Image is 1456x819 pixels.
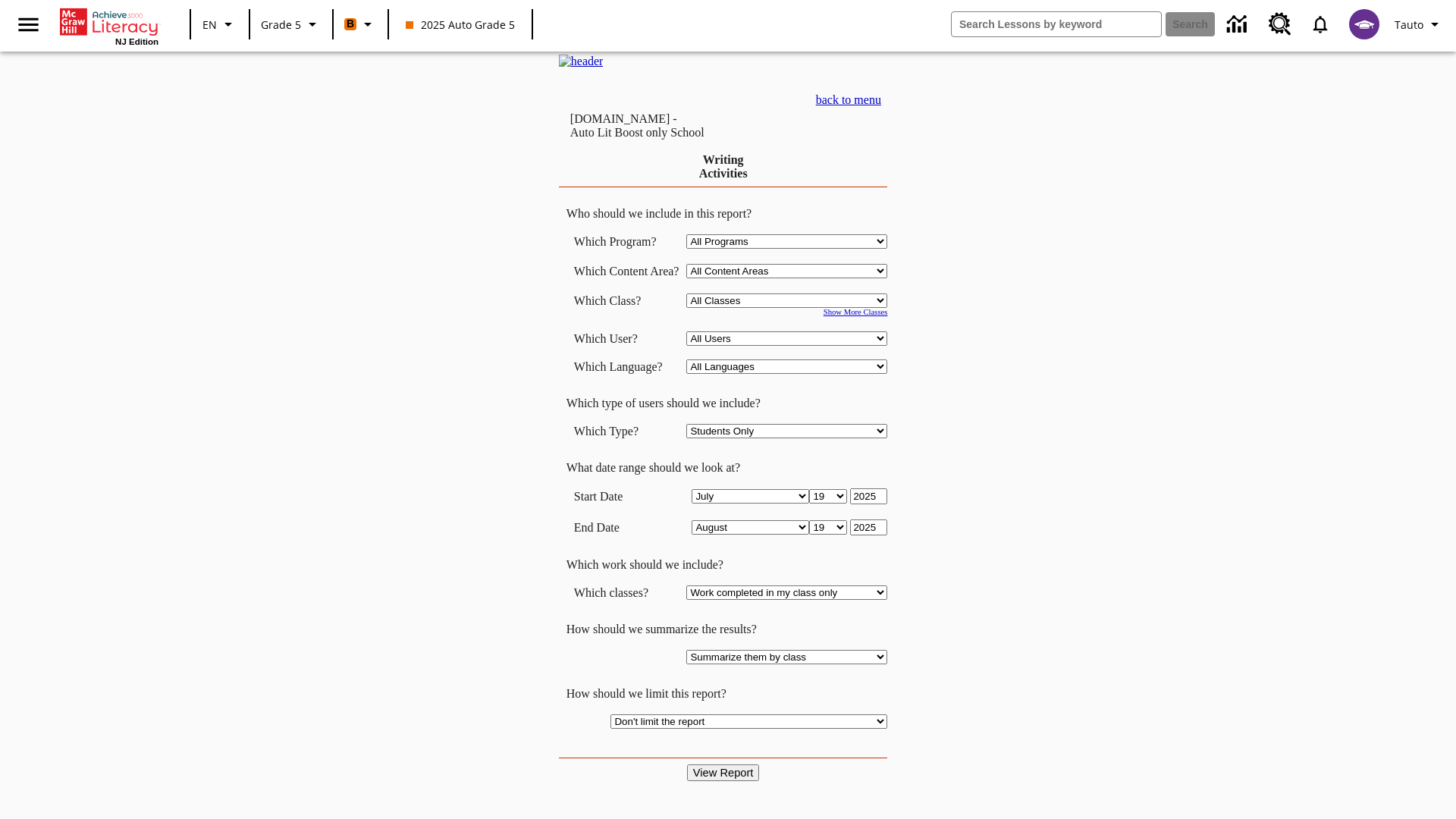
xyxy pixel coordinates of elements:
td: Which work should we include? [559,558,888,572]
nobr: Auto Lit Boost only School [570,126,704,139]
td: Which Type? [574,424,679,438]
a: Writing Activities [699,153,748,180]
span: Grade 5 [261,17,301,33]
span: NJ Edition [115,37,158,46]
td: Who should we include in this report? [559,207,888,221]
td: Which classes? [574,585,679,600]
td: End Date [574,519,679,535]
td: Which Class? [574,293,679,308]
input: search field [952,12,1161,36]
span: Tauto [1395,17,1423,33]
td: Which Language? [574,359,679,374]
span: 2025 Auto Grade 5 [406,17,515,33]
td: Which Program? [574,234,679,249]
td: [DOMAIN_NAME] - [570,112,762,140]
button: Boost Class color is orange. Change class color [338,11,383,38]
a: Resource Center, Will open in new tab [1260,4,1301,45]
button: Grade: Grade 5, Select a grade [255,11,328,38]
img: header [559,55,604,68]
td: Which type of users should we include? [559,397,888,410]
a: Notifications [1301,5,1340,44]
td: How should we limit this report? [559,687,888,701]
div: Home [60,5,158,46]
a: Show More Classes [824,308,888,316]
td: What date range should we look at? [559,461,888,475]
a: Data Center [1218,4,1260,45]
input: View Report [687,764,760,781]
button: Select a new avatar [1340,5,1389,44]
td: How should we summarize the results? [559,623,888,636]
span: EN [202,17,217,33]
nobr: Which Content Area? [574,265,679,278]
button: Profile/Settings [1389,11,1450,38]
button: Language: EN, Select a language [196,11,244,38]
td: Start Date [574,488,679,504]
span: B [347,14,354,33]
a: back to menu [816,93,881,106]
button: Open side menu [6,2,51,47]
td: Which User? [574,331,679,346]
img: avatar image [1349,9,1379,39]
